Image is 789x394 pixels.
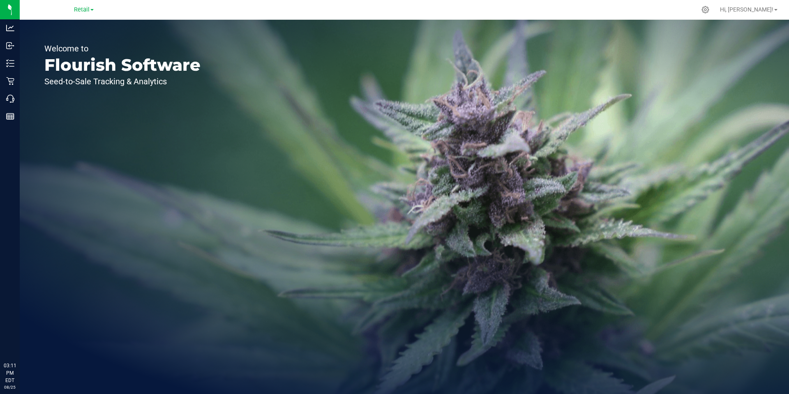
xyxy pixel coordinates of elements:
p: Welcome to [44,44,201,53]
inline-svg: Analytics [6,24,14,32]
p: 03:11 PM EDT [4,362,16,384]
p: 08/25 [4,384,16,390]
span: Hi, [PERSON_NAME]! [720,6,773,13]
div: Manage settings [700,6,711,14]
inline-svg: Inventory [6,59,14,67]
p: Seed-to-Sale Tracking & Analytics [44,77,201,86]
inline-svg: Retail [6,77,14,85]
inline-svg: Call Center [6,95,14,103]
span: Retail [74,6,90,13]
inline-svg: Inbound [6,42,14,50]
p: Flourish Software [44,57,201,73]
inline-svg: Reports [6,112,14,121]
